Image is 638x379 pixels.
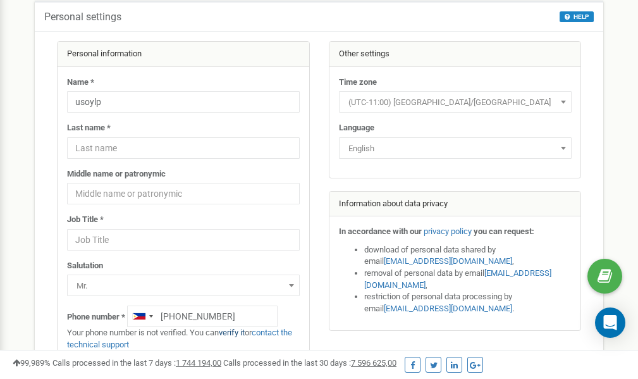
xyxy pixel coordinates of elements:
[71,277,295,295] span: Mr.
[67,229,300,251] input: Job Title
[67,328,292,349] a: contact the technical support
[67,137,300,159] input: Last name
[13,358,51,368] span: 99,989%
[364,268,551,290] a: [EMAIL_ADDRESS][DOMAIN_NAME]
[52,358,221,368] span: Calls processed in the last 7 days :
[343,94,567,111] span: (UTC-11:00) Pacific/Midway
[219,328,245,337] a: verify it
[67,275,300,296] span: Mr.
[339,122,374,134] label: Language
[595,308,625,338] div: Open Intercom Messenger
[364,268,572,291] li: removal of personal data by email ,
[67,168,166,180] label: Middle name or patronymic
[329,42,581,67] div: Other settings
[339,91,572,113] span: (UTC-11:00) Pacific/Midway
[67,260,103,272] label: Salutation
[474,227,534,236] strong: you can request:
[127,306,278,327] input: +1-800-555-55-55
[67,183,300,204] input: Middle name or patronymic
[176,358,221,368] u: 1 744 194,00
[58,42,309,67] div: Personal information
[67,214,104,226] label: Job Title *
[339,227,422,236] strong: In accordance with our
[339,137,572,159] span: English
[560,11,594,22] button: HELP
[67,77,94,89] label: Name *
[67,122,111,134] label: Last name *
[67,311,125,323] label: Phone number *
[223,358,396,368] span: Calls processed in the last 30 days :
[343,140,567,158] span: English
[364,244,572,268] li: download of personal data shared by email ,
[384,304,512,313] a: [EMAIL_ADDRESS][DOMAIN_NAME]
[128,306,157,326] div: Telephone country code
[329,192,581,217] div: Information about data privacy
[67,91,300,113] input: Name
[384,256,512,266] a: [EMAIL_ADDRESS][DOMAIN_NAME]
[351,358,396,368] u: 7 596 625,00
[67,327,300,351] p: Your phone number is not verified. You can or
[339,77,377,89] label: Time zone
[364,291,572,314] li: restriction of personal data processing by email .
[44,11,121,23] h5: Personal settings
[424,227,472,236] a: privacy policy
